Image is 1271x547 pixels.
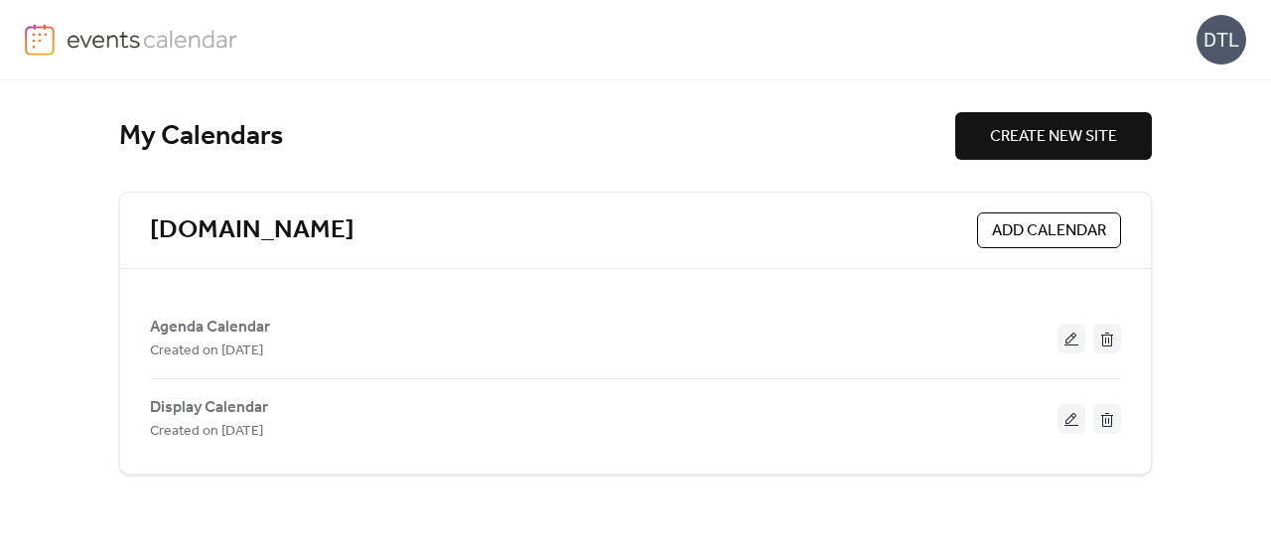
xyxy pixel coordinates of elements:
[150,420,263,444] span: Created on [DATE]
[150,214,354,247] a: [DOMAIN_NAME]
[150,316,270,340] span: Agenda Calendar
[119,119,955,154] div: My Calendars
[992,219,1106,243] span: ADD CALENDAR
[25,24,55,56] img: logo
[150,402,268,413] a: Display Calendar
[990,125,1117,149] span: CREATE NEW SITE
[1197,15,1246,65] div: DTL
[67,24,238,54] img: logo-type
[977,212,1121,248] button: ADD CALENDAR
[150,340,263,363] span: Created on [DATE]
[150,396,268,420] span: Display Calendar
[955,112,1152,160] button: CREATE NEW SITE
[150,322,270,333] a: Agenda Calendar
